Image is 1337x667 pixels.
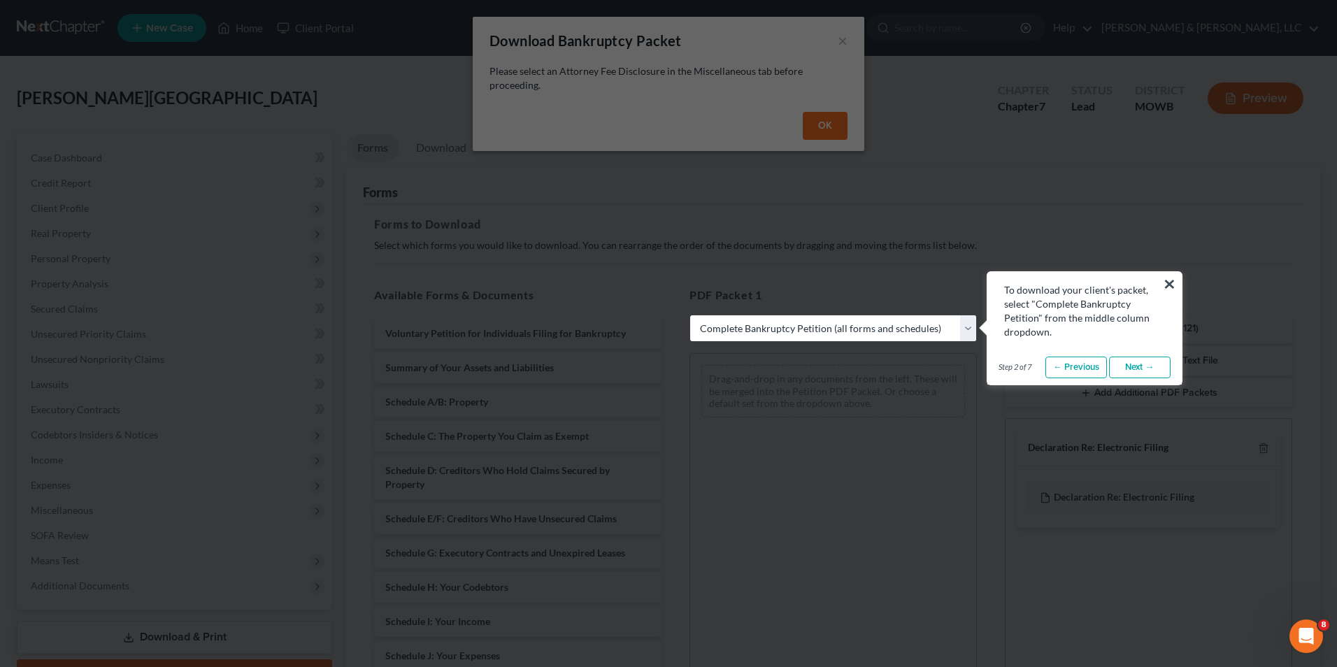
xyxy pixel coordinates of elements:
button: × [1163,273,1176,295]
div: To download your client's packet, select "Complete Bankruptcy Petition" from the middle column dr... [1004,283,1165,339]
a: Next → [1109,357,1171,379]
span: 8 [1318,619,1329,631]
span: Step 2 of 7 [999,361,1031,373]
a: ← Previous [1045,357,1107,379]
iframe: Intercom live chat [1289,619,1323,653]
